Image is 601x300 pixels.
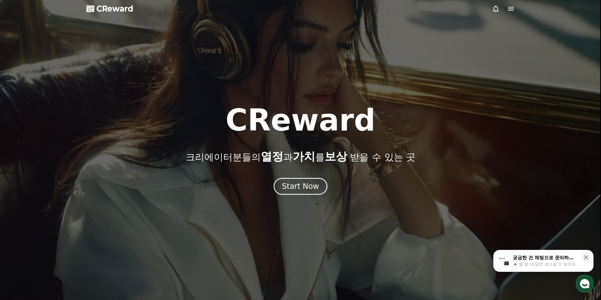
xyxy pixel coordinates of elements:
[293,150,315,163] span: 가치
[96,4,133,14] span: CReward
[274,184,328,190] a: Start Now
[186,150,415,163] p: 크리에이터분들의 과 를 받을 수 있는 곳
[86,4,133,14] a: CReward
[225,105,375,135] h1: CReward
[261,150,283,163] span: 열정
[274,178,328,195] button: Start Now
[282,181,319,191] div: Start Now
[325,150,347,163] span: 보상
